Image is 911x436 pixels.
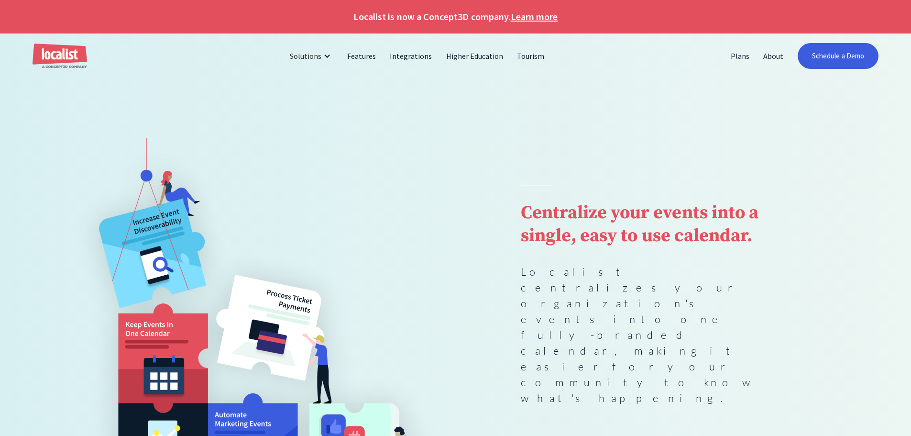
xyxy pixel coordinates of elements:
a: Integrations [383,45,439,67]
a: Features [340,45,383,67]
a: Schedule a Demo [798,43,878,69]
a: Tourism [510,45,551,67]
a: About [757,45,790,67]
a: Learn more [511,10,558,24]
p: Localist centralizes your organization's events into one fully-branded calendar, making it easier... [521,264,781,406]
div: Solutions [290,50,321,62]
a: Plans [724,45,757,67]
a: Higher Education [439,45,511,67]
strong: Centralize your events into a single, easy to use calendar. [521,201,758,247]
